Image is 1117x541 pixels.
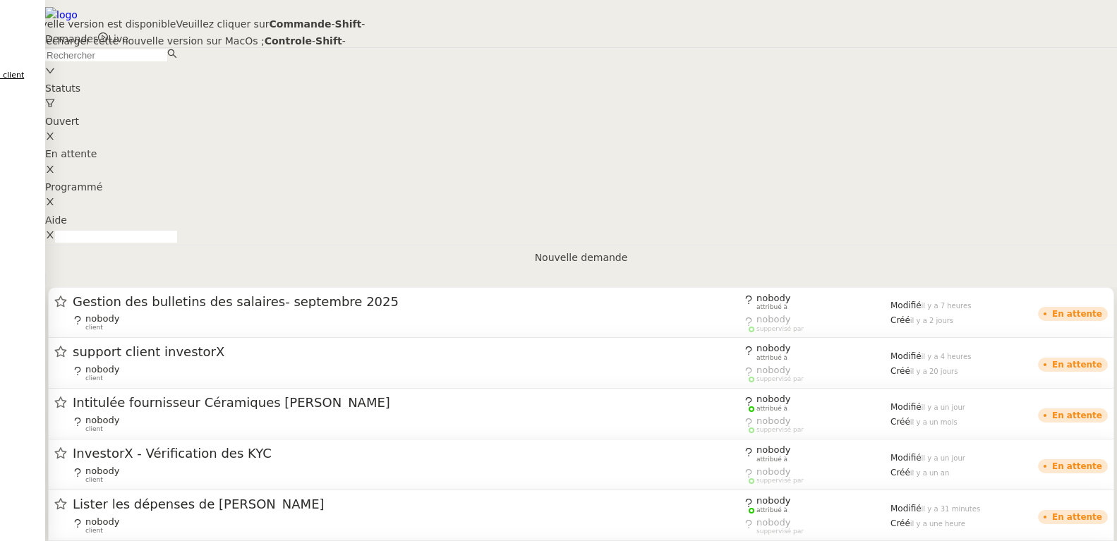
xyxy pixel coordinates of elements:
[73,516,119,535] app-user-detailed-label: client
[756,456,787,463] span: attribué à
[73,346,738,358] span: support client investorX
[890,365,910,375] span: Créé
[890,467,910,477] span: Créé
[922,505,981,513] span: il y a 31 minutes
[73,396,738,409] span: Intitulée fournisseur Céramiques [PERSON_NAME]
[85,375,103,382] span: client
[85,415,119,425] span: nobody
[85,516,119,527] span: nobody
[890,504,922,513] span: Modifié
[85,364,119,375] span: nobody
[910,468,949,476] span: il y a un an
[1052,360,1102,368] div: En attente
[1052,310,1102,318] div: En attente
[73,415,119,433] app-user-detailed-label: client
[756,314,790,324] span: nobody
[890,453,922,463] span: Modifié
[45,146,1117,176] nz-select-item: En attente
[45,64,1117,114] div: Statuts
[910,519,965,527] span: il y a une heure
[85,324,103,332] span: client
[922,403,965,411] span: il y a un jour
[910,317,953,324] span: il y a 2 jours
[85,425,103,433] span: client
[744,466,885,484] app-user-label: suppervisé par
[45,179,1117,195] div: Programmé
[73,313,119,332] app-user-detailed-label: client
[910,418,958,425] span: il y a un mois
[756,466,790,476] span: nobody
[756,405,787,413] span: attribué à
[45,49,167,61] input: Rechercher
[890,416,910,426] span: Créé
[756,444,790,455] span: nobody
[45,114,1117,130] div: Ouvert
[756,516,790,527] span: nobody
[756,343,790,353] span: nobody
[45,114,1117,143] nz-select-item: Ouvert
[890,351,922,361] span: Modifié
[890,518,910,528] span: Créé
[85,527,103,535] span: client
[85,466,119,476] span: nobody
[73,447,738,460] span: InvestorX - Vérification des KYC
[910,367,958,375] span: il y a 20 jours
[73,498,738,511] span: Lister les dépenses de [PERSON_NAME]
[890,315,910,325] span: Créé
[744,516,885,535] app-user-label: suppervisé par
[890,300,922,310] span: Modifié
[744,314,885,332] app-user-label: suppervisé par
[85,313,119,324] span: nobody
[756,293,790,303] span: nobody
[1052,512,1102,521] div: En attente
[922,302,972,310] span: il y a 7 heures
[756,303,787,311] span: attribué à
[744,495,885,513] app-user-label: attribué à
[756,325,804,333] span: suppervisé par
[1052,411,1102,419] div: En attente
[756,394,790,404] span: nobody
[756,506,787,514] span: attribué à
[922,454,965,462] span: il y a un jour
[45,212,1117,242] nz-select-item: Aide
[744,394,885,412] app-user-label: attribué à
[45,146,1117,162] div: En attente
[756,354,787,362] span: attribué à
[73,466,119,484] app-user-detailed-label: client
[756,415,790,425] span: nobody
[756,426,804,434] span: suppervisé par
[744,293,885,311] app-user-label: attribué à
[756,364,790,375] span: nobody
[744,415,885,433] app-user-label: suppervisé par
[756,528,804,535] span: suppervisé par
[744,343,885,361] app-user-label: attribué à
[756,477,804,485] span: suppervisé par
[45,179,1117,209] nz-select-item: Programmé
[756,495,790,506] span: nobody
[756,375,804,383] span: suppervisé par
[85,476,103,484] span: client
[744,364,885,382] app-user-label: suppervisé par
[922,353,972,360] span: il y a 4 heures
[73,296,738,308] span: Gestion des bulletins des salaires- septembre 2025
[1052,461,1102,470] div: En attente
[535,250,628,266] a: Nouvelle demande
[45,212,1117,229] div: Aide
[890,402,922,412] span: Modifié
[73,364,119,382] app-user-detailed-label: client
[744,444,885,463] app-user-label: attribué à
